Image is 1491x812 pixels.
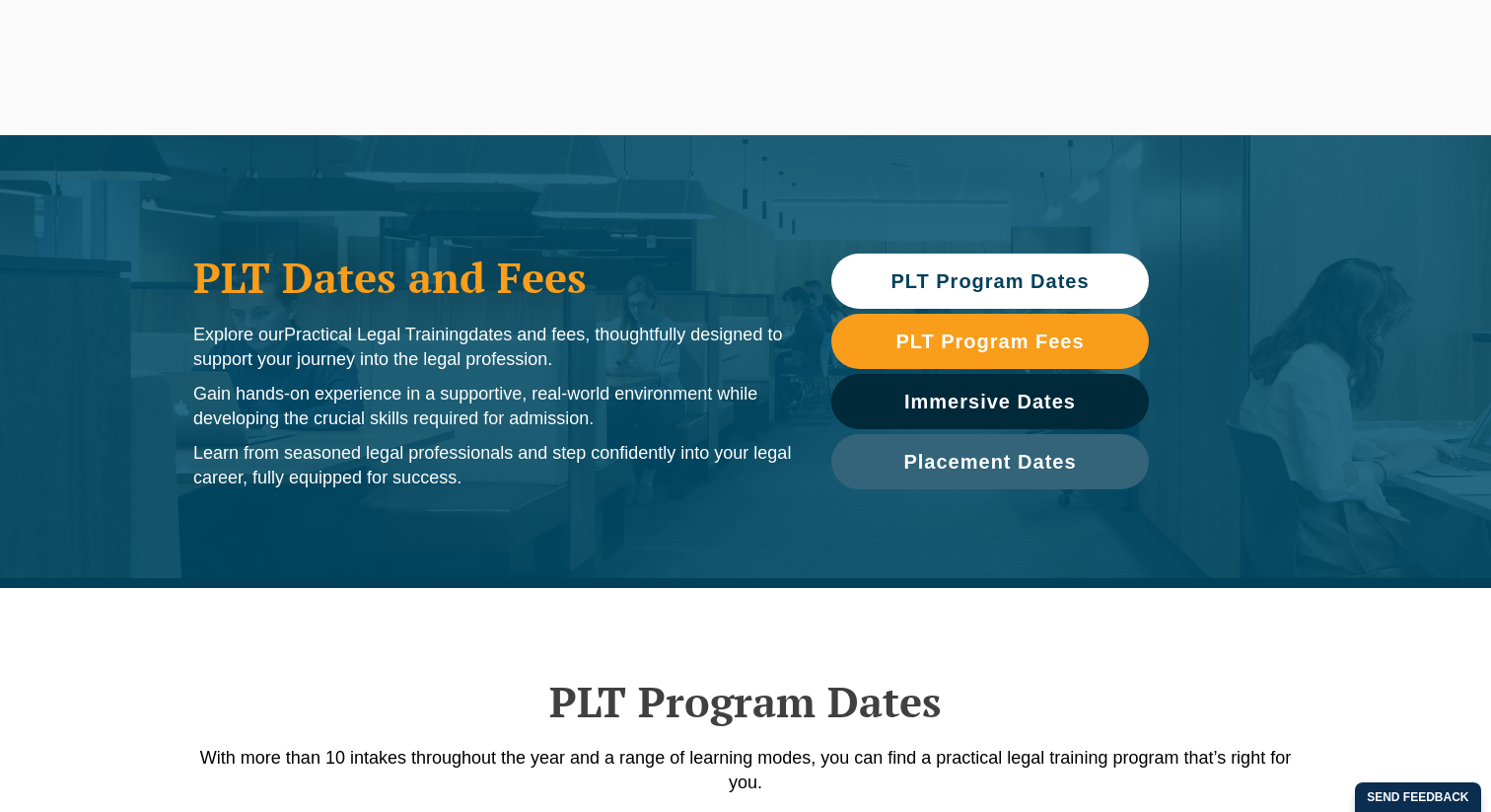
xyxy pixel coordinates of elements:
p: Gain hands-on experience in a supportive, real-world environment while developing the crucial ski... [193,382,792,431]
a: PLT Program Dates [831,254,1149,309]
a: Immersive Dates [831,374,1149,429]
span: Placement Dates [903,452,1076,472]
h2: PLT Program Dates [183,677,1308,726]
span: PLT Program Fees [895,332,1084,351]
p: With more than 10 intakes throughout the year and a range of learning modes, you can find a pract... [183,746,1308,795]
span: Immersive Dates [904,392,1076,411]
p: Learn from seasoned legal professionals and step confidently into your legal career, fully equipp... [193,441,792,490]
a: PLT Program Fees [831,314,1149,369]
a: Placement Dates [831,434,1149,489]
p: Explore our dates and fees, thoughtfully designed to support your journey into the legal profession. [193,323,792,372]
span: Practical Legal Training [284,325,468,344]
h1: PLT Dates and Fees [193,253,792,302]
span: PLT Program Dates [890,271,1089,291]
